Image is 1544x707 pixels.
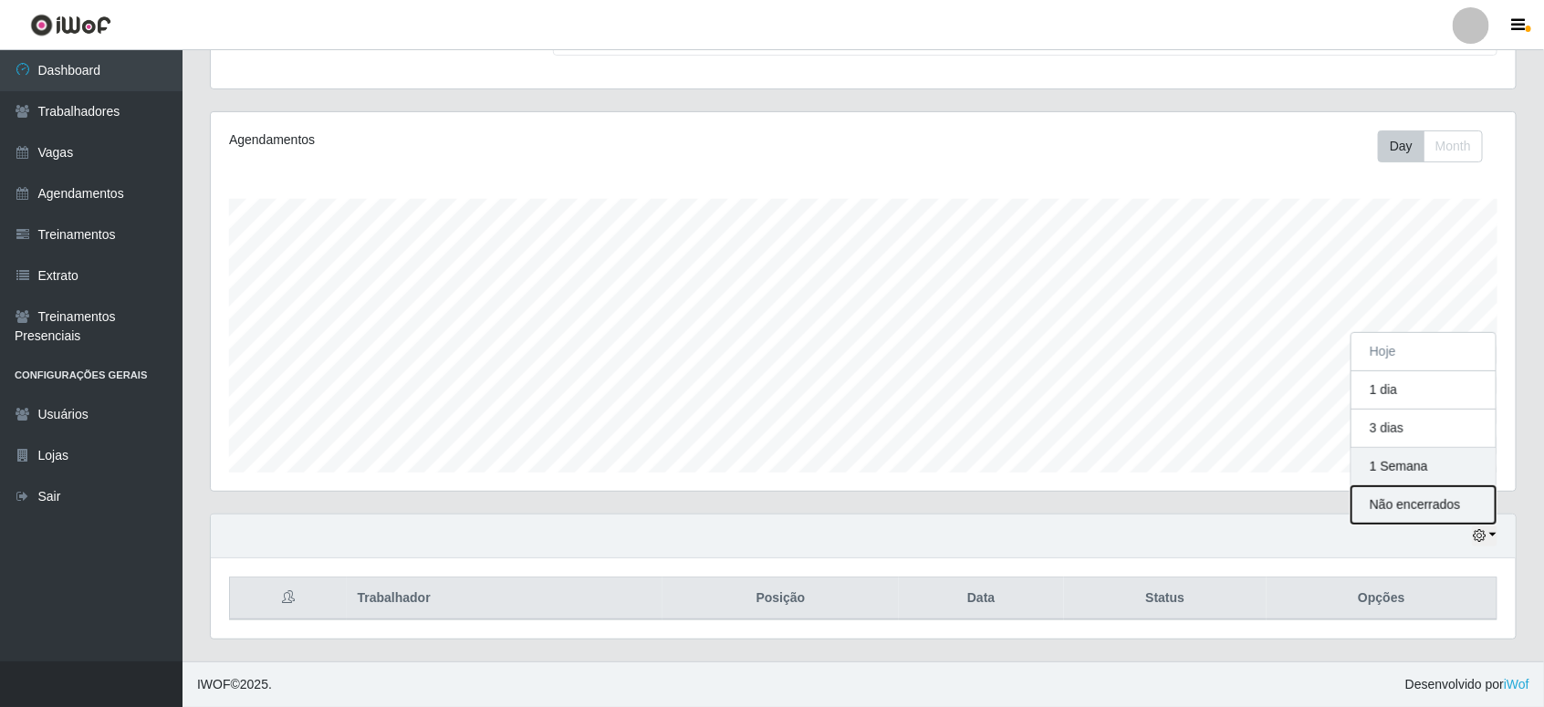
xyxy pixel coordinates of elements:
div: Toolbar with button groups [1378,130,1497,162]
th: Status [1064,577,1267,620]
th: Opções [1267,577,1497,620]
th: Trabalhador [347,577,663,620]
img: CoreUI Logo [30,14,111,36]
button: 3 dias [1351,410,1496,448]
button: 1 dia [1351,371,1496,410]
button: Day [1378,130,1424,162]
button: Não encerrados [1351,486,1496,524]
div: Agendamentos [229,130,742,150]
span: Desenvolvido por [1405,675,1529,694]
button: Month [1424,130,1483,162]
a: iWof [1504,677,1529,691]
th: Data [899,577,1064,620]
button: 1 Semana [1351,448,1496,486]
button: Hoje [1351,333,1496,371]
th: Posição [662,577,899,620]
div: First group [1378,130,1483,162]
span: © 2025 . [197,675,272,694]
span: IWOF [197,677,231,691]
